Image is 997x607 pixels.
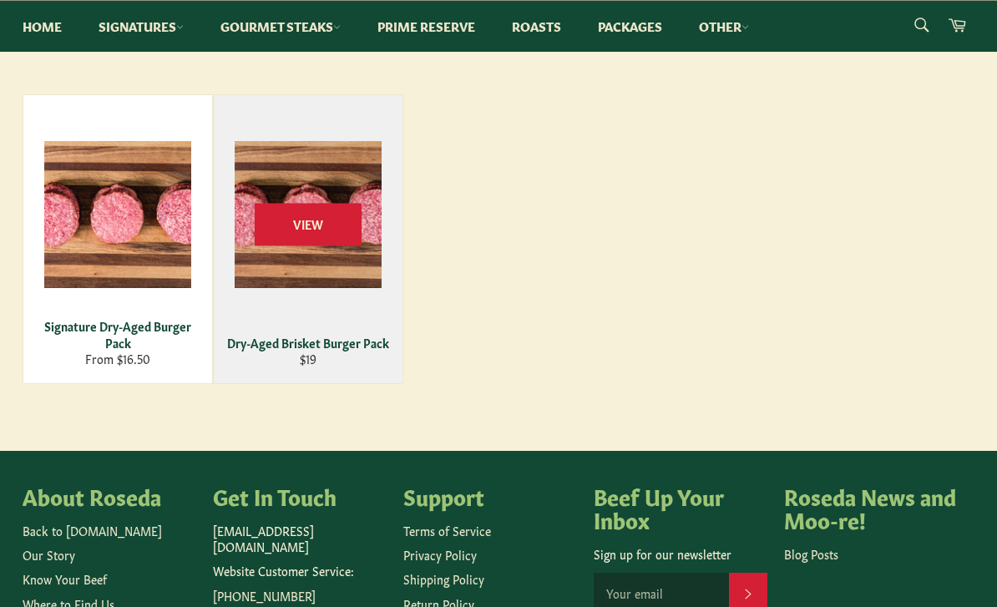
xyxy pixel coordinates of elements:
[23,522,162,539] a: Back to [DOMAIN_NAME]
[361,1,492,52] a: Prime Reserve
[23,570,107,587] a: Know Your Beef
[6,1,78,52] a: Home
[213,587,316,604] a: [PHONE_NUMBER]
[682,1,766,52] a: Other
[34,318,202,351] div: Signature Dry-Aged Burger Pack
[255,203,362,245] span: View
[225,335,392,351] div: Dry-Aged Brisket Burger Pack
[44,141,191,288] img: Signature Dry-Aged Burger Pack
[213,484,387,508] h4: Get In Touch
[784,484,958,530] h4: Roseda News and Moo-re!
[23,94,213,384] a: Signature Dry-Aged Burger Pack Signature Dry-Aged Burger Pack From $16.50
[594,484,767,530] h4: Beef Up Your Inbox
[784,545,838,562] a: Blog Posts
[213,523,387,555] p: [EMAIL_ADDRESS][DOMAIN_NAME]
[495,1,578,52] a: Roasts
[213,94,403,384] a: Dry-Aged Brisket Burger Pack Dry-Aged Brisket Burger Pack $19 View
[23,484,196,508] h4: About Roseda
[82,1,200,52] a: Signatures
[204,1,357,52] a: Gourmet Steaks
[213,563,387,579] p: Website Customer Service:
[403,546,477,563] a: Privacy Policy
[594,546,767,562] p: Sign up for our newsletter
[581,1,679,52] a: Packages
[403,522,491,539] a: Terms of Service
[403,570,484,587] a: Shipping Policy
[403,484,577,508] h4: Support
[34,351,202,367] div: From $16.50
[23,546,75,563] a: Our Story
